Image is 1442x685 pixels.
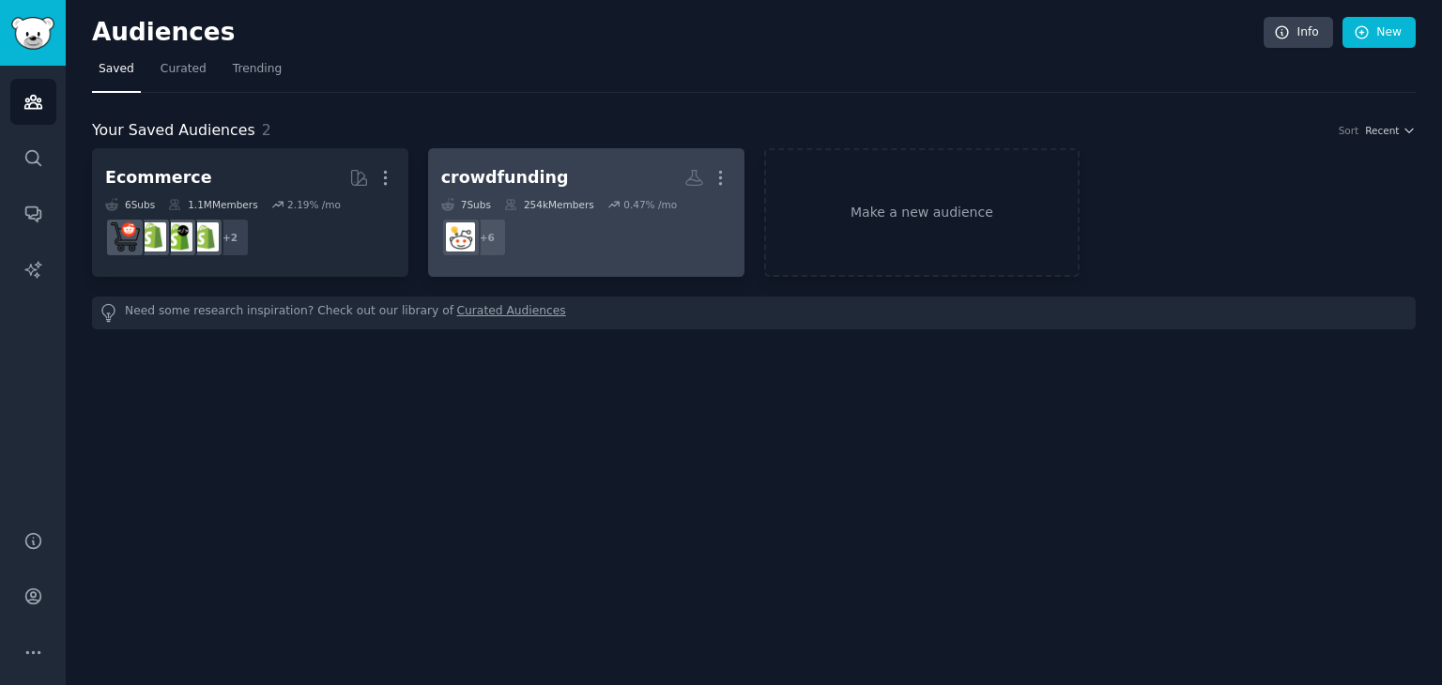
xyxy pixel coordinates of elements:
img: Dropshipping_Guide [190,222,219,251]
div: 0.47 % /mo [623,198,677,211]
div: crowdfunding [441,166,569,190]
div: 254k Members [504,198,594,211]
img: GummySearch logo [11,17,54,50]
img: shopifyDev [163,222,192,251]
span: Your Saved Audiences [92,119,255,143]
div: Sort [1339,124,1359,137]
span: Saved [99,61,134,78]
div: Need some research inspiration? Check out our library of [92,297,1416,329]
a: New [1342,17,1416,49]
div: 7 Sub s [441,198,491,211]
h2: Audiences [92,18,1264,48]
a: Curated Audiences [457,303,566,323]
img: ecommerce [111,222,140,251]
div: Ecommerce [105,166,212,190]
span: 2 [262,121,271,139]
img: Crowdfunding [446,222,475,251]
a: Curated [154,54,213,93]
div: 6 Sub s [105,198,155,211]
div: + 2 [210,218,250,257]
img: shopify [137,222,166,251]
a: Trending [226,54,288,93]
div: 2.19 % /mo [287,198,341,211]
a: Ecommerce6Subs1.1MMembers2.19% /mo+2Dropshipping_GuideshopifyDevshopifyecommerce [92,148,408,277]
a: crowdfunding7Subs254kMembers0.47% /mo+6Crowdfunding [428,148,744,277]
a: Saved [92,54,141,93]
div: 1.1M Members [168,198,257,211]
span: Recent [1365,124,1399,137]
span: Curated [161,61,207,78]
div: + 6 [468,218,507,257]
span: Trending [233,61,282,78]
a: Info [1264,17,1333,49]
a: Make a new audience [764,148,1081,277]
button: Recent [1365,124,1416,137]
